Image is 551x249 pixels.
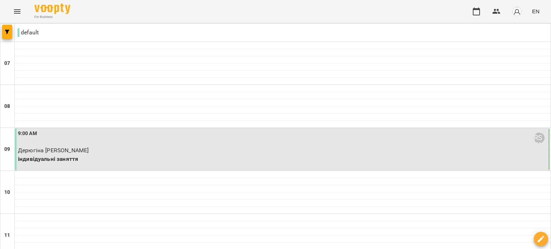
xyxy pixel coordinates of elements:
span: Дерюгіна [PERSON_NAME] [18,147,89,154]
h6: 07 [4,59,10,67]
h6: 08 [4,102,10,110]
img: Voopty Logo [34,4,70,14]
button: Menu [9,3,26,20]
h6: 10 [4,188,10,196]
img: avatar_s.png [512,6,522,16]
h6: 11 [4,231,10,239]
span: EN [532,8,540,15]
span: For Business [34,15,70,19]
button: EN [529,5,542,18]
p: default [18,28,39,37]
p: індивідуальні заняття [18,155,547,163]
h6: 09 [4,145,10,153]
div: Мельник Ірина Анатоліївна [534,133,545,143]
label: 9:00 AM [18,130,37,138]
